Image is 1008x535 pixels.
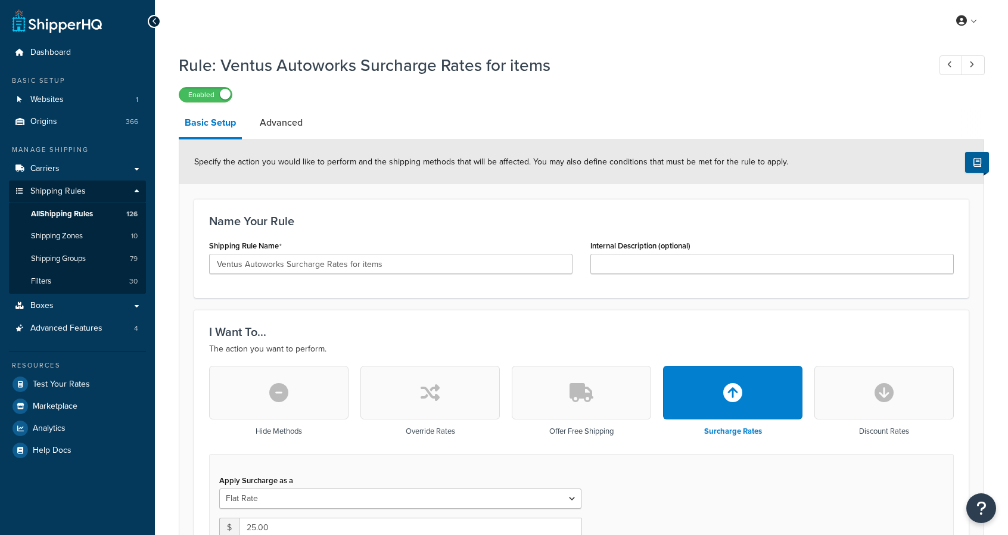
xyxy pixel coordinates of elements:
[9,270,146,293] a: Filters30
[9,111,146,133] a: Origins366
[179,54,917,77] h1: Rule: Ventus Autoworks Surcharge Rates for items
[859,427,909,436] h3: Discount Rates
[209,342,954,356] p: The action you want to perform.
[30,48,71,58] span: Dashboard
[9,318,146,340] a: Advanced Features4
[9,145,146,155] div: Manage Shipping
[965,152,989,173] button: Show Help Docs
[209,241,282,251] label: Shipping Rule Name
[9,76,146,86] div: Basic Setup
[30,117,57,127] span: Origins
[136,95,138,105] span: 1
[9,181,146,294] li: Shipping Rules
[9,248,146,270] a: Shipping Groups79
[254,108,309,137] a: Advanced
[9,440,146,461] a: Help Docs
[33,424,66,434] span: Analytics
[9,360,146,371] div: Resources
[31,276,51,287] span: Filters
[9,225,146,247] a: Shipping Zones10
[30,301,54,311] span: Boxes
[33,380,90,390] span: Test Your Rates
[9,318,146,340] li: Advanced Features
[9,374,146,395] a: Test Your Rates
[962,55,985,75] a: Next Record
[9,89,146,111] a: Websites1
[179,88,232,102] label: Enabled
[9,181,146,203] a: Shipping Rules
[406,427,455,436] h3: Override Rates
[939,55,963,75] a: Previous Record
[9,89,146,111] li: Websites
[256,427,302,436] h3: Hide Methods
[966,493,996,523] button: Open Resource Center
[31,231,83,241] span: Shipping Zones
[704,427,762,436] h3: Surcharge Rates
[9,295,146,317] a: Boxes
[9,418,146,439] a: Analytics
[130,254,138,264] span: 79
[590,241,690,250] label: Internal Description (optional)
[209,325,954,338] h3: I Want To...
[126,209,138,219] span: 126
[9,111,146,133] li: Origins
[131,231,138,241] span: 10
[549,427,614,436] h3: Offer Free Shipping
[126,117,138,127] span: 366
[9,158,146,180] a: Carriers
[209,214,954,228] h3: Name Your Rule
[33,402,77,412] span: Marketplace
[219,476,293,485] label: Apply Surcharge as a
[134,324,138,334] span: 4
[9,225,146,247] li: Shipping Zones
[31,254,86,264] span: Shipping Groups
[30,164,60,174] span: Carriers
[9,396,146,417] a: Marketplace
[30,95,64,105] span: Websites
[9,42,146,64] a: Dashboard
[179,108,242,139] a: Basic Setup
[194,155,788,168] span: Specify the action you would like to perform and the shipping methods that will be affected. You ...
[30,186,86,197] span: Shipping Rules
[9,270,146,293] li: Filters
[31,209,93,219] span: All Shipping Rules
[129,276,138,287] span: 30
[9,203,146,225] a: AllShipping Rules126
[9,248,146,270] li: Shipping Groups
[30,324,102,334] span: Advanced Features
[33,446,71,456] span: Help Docs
